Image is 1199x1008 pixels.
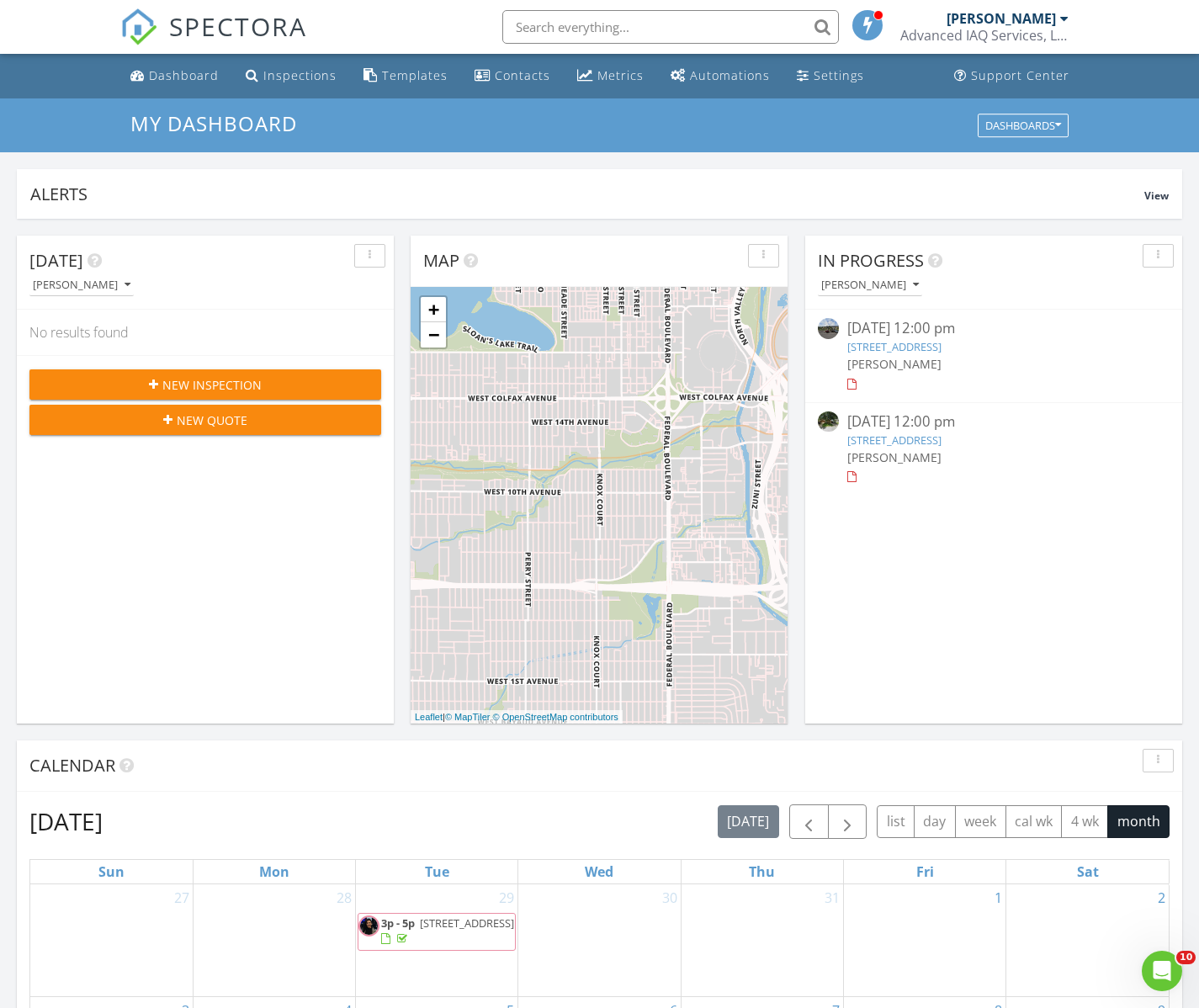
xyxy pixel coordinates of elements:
td: Go to July 29, 2025 [356,884,518,997]
a: Go to July 28, 2025 [333,884,355,911]
span: [DATE] [29,249,83,272]
a: [STREET_ADDRESS] [847,339,942,354]
img: streetview [818,318,839,339]
span: 3p - 5p [381,915,415,931]
div: Contacts [495,67,550,83]
img: streetview [818,411,839,432]
a: Tuesday [422,860,453,883]
span: New Inspection [162,376,262,394]
div: Alerts [30,183,1144,205]
a: 3p - 5p [STREET_ADDRESS] [358,913,516,951]
div: Metrics [597,67,644,83]
input: Search everything... [502,10,839,44]
a: Support Center [947,61,1076,92]
div: Templates [382,67,448,83]
div: [DATE] 12:00 pm [847,318,1140,339]
a: © OpenStreetMap contributors [493,712,618,722]
div: Advanced IAQ Services, LLC [900,27,1069,44]
button: Next month [828,804,867,839]
a: Dashboard [124,61,225,92]
div: [PERSON_NAME] [821,279,919,291]
a: Go to August 1, 2025 [991,884,1005,911]
td: Go to August 1, 2025 [843,884,1005,997]
a: Go to July 27, 2025 [171,884,193,911]
span: [PERSON_NAME] [847,356,942,372]
a: Sunday [95,860,128,883]
span: Map [423,249,459,272]
div: Support Center [971,67,1069,83]
img: 1f1076ca509d4334bfd6d4dd638ee99c.png [358,915,379,936]
span: SPECTORA [169,8,307,44]
button: month [1107,805,1170,838]
h2: [DATE] [29,804,103,838]
button: Dashboards [978,114,1069,137]
a: Settings [790,61,871,92]
a: SPECTORA [120,23,307,58]
a: Contacts [468,61,557,92]
a: Wednesday [581,860,617,883]
div: Inspections [263,67,337,83]
a: Friday [913,860,937,883]
a: Monday [256,860,293,883]
div: Automations [690,67,770,83]
span: View [1144,188,1169,203]
button: [DATE] [718,805,779,838]
button: cal wk [1005,805,1063,838]
a: Metrics [570,61,650,92]
span: New Quote [177,411,247,429]
div: [PERSON_NAME] [33,279,130,291]
span: My Dashboard [130,109,297,137]
div: No results found [17,310,394,355]
td: Go to August 2, 2025 [1006,884,1169,997]
td: Go to July 27, 2025 [30,884,193,997]
td: Go to July 28, 2025 [193,884,355,997]
a: Inspections [239,61,343,92]
button: list [877,805,915,838]
span: In Progress [818,249,924,272]
a: 3p - 5p [STREET_ADDRESS] [381,915,514,947]
div: [PERSON_NAME] [947,10,1056,27]
a: Leaflet [415,712,443,722]
a: Go to July 29, 2025 [496,884,517,911]
a: Zoom out [421,322,446,347]
img: The Best Home Inspection Software - Spectora [120,8,157,45]
div: [DATE] 12:00 pm [847,411,1140,432]
td: Go to July 30, 2025 [518,884,681,997]
button: week [955,805,1006,838]
button: New Quote [29,405,381,435]
span: [PERSON_NAME] [847,449,942,465]
button: [PERSON_NAME] [29,274,134,297]
button: Previous month [789,804,829,839]
a: [DATE] 12:00 pm [STREET_ADDRESS] [PERSON_NAME] [818,318,1170,393]
button: 4 wk [1061,805,1108,838]
div: | [411,710,623,724]
button: [PERSON_NAME] [818,274,922,297]
a: Saturday [1074,860,1102,883]
button: day [914,805,956,838]
a: Thursday [745,860,778,883]
button: New Inspection [29,369,381,400]
a: Go to August 2, 2025 [1154,884,1169,911]
a: [DATE] 12:00 pm [STREET_ADDRESS] [PERSON_NAME] [818,411,1170,486]
span: Calendar [29,754,115,777]
a: Go to July 30, 2025 [659,884,681,911]
a: © MapTiler [445,712,491,722]
a: Automations (Basic) [664,61,777,92]
a: Templates [357,61,454,92]
td: Go to July 31, 2025 [681,884,843,997]
div: Dashboard [149,67,219,83]
a: Go to July 31, 2025 [821,884,843,911]
span: 10 [1176,951,1196,964]
div: Settings [814,67,864,83]
span: [STREET_ADDRESS] [420,915,514,931]
div: Dashboards [985,119,1061,131]
a: [STREET_ADDRESS] [847,432,942,448]
a: Zoom in [421,297,446,322]
iframe: Intercom live chat [1142,951,1182,991]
